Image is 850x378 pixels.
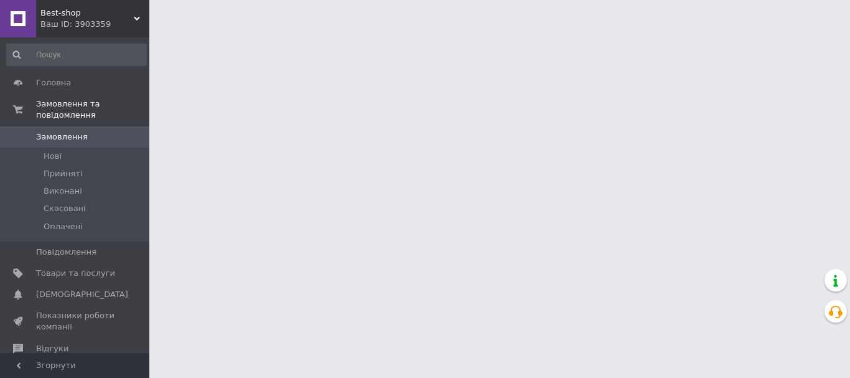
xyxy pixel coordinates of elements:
span: Відгуки [36,343,68,354]
span: Оплачені [44,221,83,232]
span: Показники роботи компанії [36,310,115,333]
span: Нові [44,151,62,162]
input: Пошук [6,44,147,66]
span: Товари та послуги [36,268,115,279]
span: Головна [36,77,71,88]
span: Повідомлення [36,247,96,258]
span: Скасовані [44,203,86,214]
span: Виконані [44,186,82,197]
span: Замовлення [36,131,88,143]
div: Ваш ID: 3903359 [40,19,149,30]
span: [DEMOGRAPHIC_DATA] [36,289,128,300]
span: Best-shop [40,7,134,19]
span: Прийняті [44,168,82,179]
span: Замовлення та повідомлення [36,98,149,121]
